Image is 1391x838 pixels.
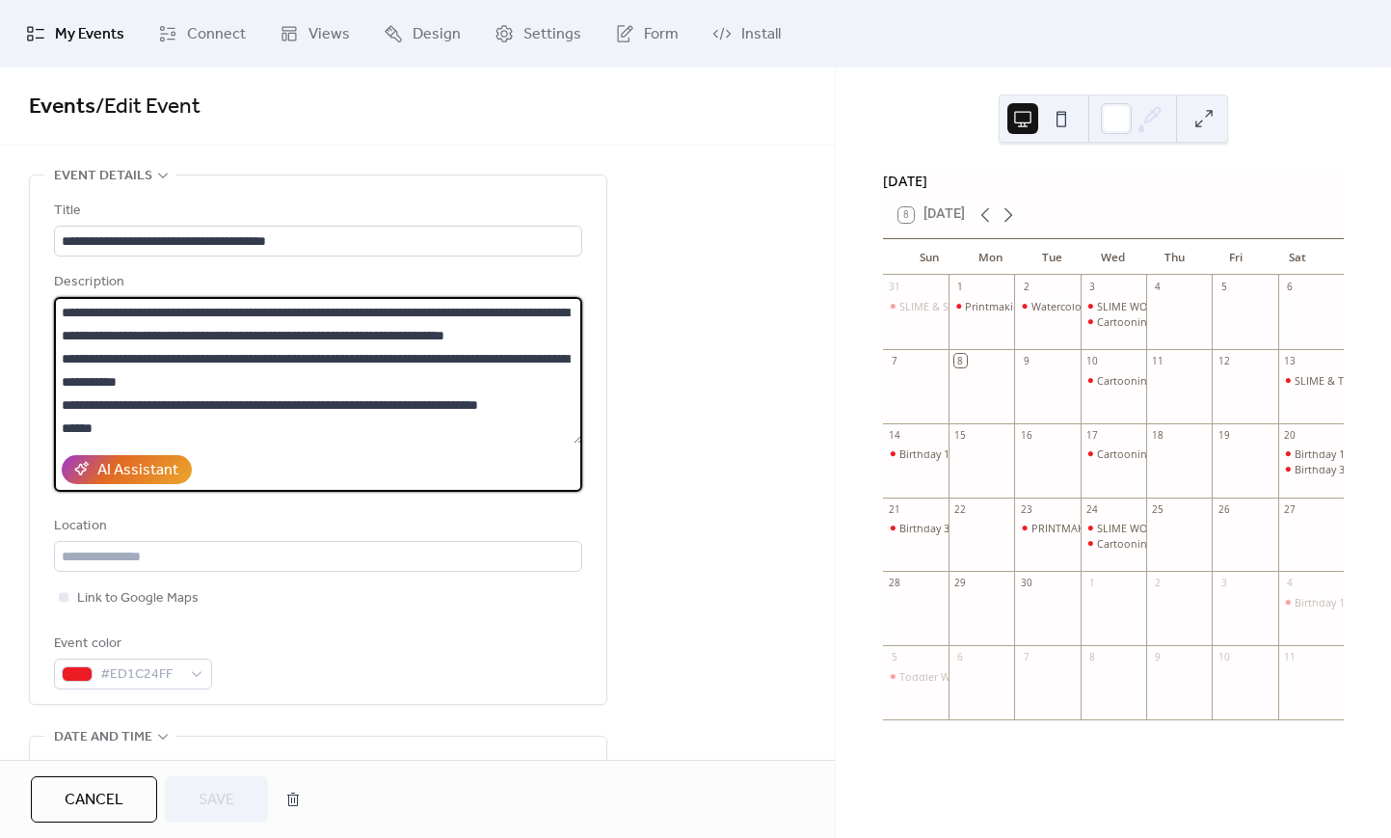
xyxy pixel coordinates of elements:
[1217,502,1231,516] div: 26
[65,789,123,812] span: Cancel
[1081,373,1146,388] div: Cartooning Workshop 4:30-6:00pm
[1097,314,1270,329] div: Cartooning Workshop 4:30-6:00pm
[12,8,139,60] a: My Events
[883,446,949,461] div: Birthday 11-1pm
[1020,577,1033,590] div: 30
[77,587,199,610] span: Link to Google Maps
[1097,373,1270,388] div: Cartooning Workshop 4:30-6:00pm
[1085,281,1099,294] div: 3
[1020,502,1033,516] div: 23
[1278,595,1344,609] div: Birthday 1-3pm
[888,651,901,664] div: 5
[54,165,152,188] span: Event details
[1206,239,1268,276] div: Fri
[1151,281,1164,294] div: 4
[1151,502,1164,516] div: 25
[1151,354,1164,367] div: 11
[1085,502,1099,516] div: 24
[954,354,968,367] div: 8
[1081,536,1146,551] div: Cartooning Workshop 4:30-6:00pm
[1283,354,1297,367] div: 13
[1151,651,1164,664] div: 9
[369,8,475,60] a: Design
[54,271,578,294] div: Description
[1097,521,1278,535] div: SLIME WORKSHOP 10:30am-12:00pm
[1020,354,1033,367] div: 9
[1085,651,1099,664] div: 8
[1085,577,1099,590] div: 1
[1283,502,1297,516] div: 27
[1097,446,1270,461] div: Cartooning Workshop 4:30-6:00pm
[1081,446,1146,461] div: Cartooning Workshop 4:30-6:00pm
[100,663,181,687] span: #ED1C24FF
[95,86,201,128] span: / Edit Event
[54,200,578,223] div: Title
[54,726,152,749] span: Date and time
[899,446,980,461] div: Birthday 11-1pm
[1283,577,1297,590] div: 4
[954,428,968,442] div: 15
[1014,521,1080,535] div: PRINTMAKING WORKSHOP 10:30am-12:00pm
[1151,577,1164,590] div: 2
[187,23,246,46] span: Connect
[1081,314,1146,329] div: Cartooning Workshop 4:30-6:00pm
[949,299,1014,313] div: Printmaking Workshop 10:00am-11:30am
[31,776,157,823] button: Cancel
[883,521,949,535] div: Birthday 3:30-5:30pm
[888,281,901,294] div: 31
[1097,536,1270,551] div: Cartooning Workshop 4:30-6:00pm
[1020,281,1033,294] div: 2
[54,515,578,538] div: Location
[883,171,1344,192] div: [DATE]
[1295,446,1376,461] div: Birthday 11-1pm
[1217,577,1231,590] div: 3
[29,86,95,128] a: Events
[97,459,178,482] div: AI Assistant
[1217,281,1231,294] div: 5
[523,23,581,46] span: Settings
[480,8,596,60] a: Settings
[1278,446,1344,461] div: Birthday 11-1pm
[1031,521,1254,535] div: PRINTMAKING WORKSHOP 10:30am-12:00pm
[1081,521,1146,535] div: SLIME WORKSHOP 10:30am-12:00pm
[1278,462,1344,476] div: Birthday 3:30-5:30pm
[954,577,968,590] div: 29
[1083,239,1144,276] div: Wed
[1283,651,1297,664] div: 11
[62,455,192,484] button: AI Assistant
[965,299,1168,313] div: Printmaking Workshop 10:00am-11:30am
[1283,281,1297,294] div: 6
[1031,299,1239,313] div: Watercolor Printmaking 10:00am-11:30pm
[1020,651,1033,664] div: 7
[954,502,968,516] div: 22
[1267,239,1328,276] div: Sat
[888,354,901,367] div: 7
[1217,428,1231,442] div: 19
[888,577,901,590] div: 28
[1085,354,1099,367] div: 10
[741,23,781,46] span: Install
[54,633,208,656] div: Event color
[1151,428,1164,442] div: 18
[265,8,364,60] a: Views
[1217,651,1231,664] div: 10
[1144,239,1206,276] div: Thu
[413,23,461,46] span: Design
[1283,428,1297,442] div: 20
[1021,239,1083,276] div: Tue
[644,23,679,46] span: Form
[883,669,949,684] div: Toddler Workshop 9:30-11:00am
[1097,299,1278,313] div: SLIME WORKSHOP 10:30am-12:00pm
[144,8,260,60] a: Connect
[899,669,1059,684] div: Toddler Workshop 9:30-11:00am
[899,299,1080,313] div: SLIME & Stamping 11:00am-12:30pm
[888,428,901,442] div: 14
[960,239,1022,276] div: Mon
[308,23,350,46] span: Views
[1081,299,1146,313] div: SLIME WORKSHOP 10:30am-12:00pm
[1085,428,1099,442] div: 17
[698,8,795,60] a: Install
[954,281,968,294] div: 1
[888,502,901,516] div: 21
[55,23,124,46] span: My Events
